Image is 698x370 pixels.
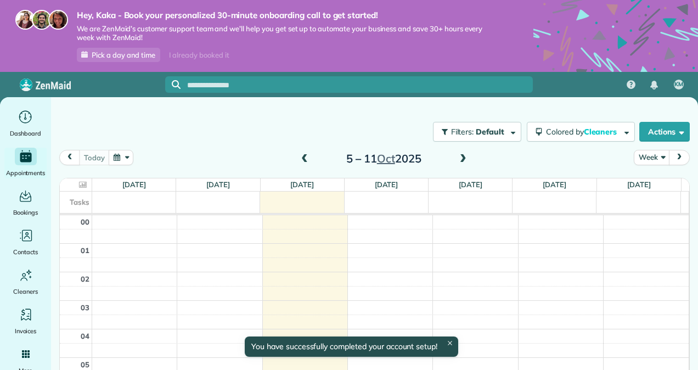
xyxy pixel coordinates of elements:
a: [DATE] [375,180,398,189]
nav: Main [618,72,698,97]
button: Colored byCleaners [527,122,635,142]
span: Contacts [13,246,38,257]
button: next [669,150,690,165]
a: [DATE] [290,180,314,189]
a: Dashboard [4,108,47,139]
img: maria-72a9807cf96188c08ef61303f053569d2e2a8a1cde33d635c8a3ac13582a053d.jpg [15,10,35,30]
a: Cleaners [4,266,47,297]
strong: Hey, Kaka - Book your personalized 30-minute onboarding call to get started! [77,10,500,21]
span: Default [476,127,505,137]
span: Appointments [6,167,46,178]
a: Contacts [4,227,47,257]
span: We are ZenMaid’s customer support team and we’ll help you get set up to automate your business an... [77,24,500,43]
button: Today [79,150,109,165]
button: Actions [639,122,690,142]
a: [DATE] [206,180,230,189]
span: Oct [377,152,395,165]
span: Invoices [15,326,37,337]
span: Pick a day and time [92,51,155,59]
a: Invoices [4,306,47,337]
span: Tasks [70,198,89,206]
a: [DATE] [459,180,482,189]
a: [DATE] [543,180,566,189]
a: Bookings [4,187,47,218]
img: jorge-587dff0eeaa6aab1f244e6dc62b8924c3b6ad411094392a53c71c6c4a576187d.jpg [32,10,52,30]
span: Cleaners [13,286,38,297]
span: 03 [81,303,89,312]
span: Dashboard [10,128,41,139]
h2: 5 – 11 2025 [315,153,452,165]
div: Notifications [643,73,666,97]
a: [DATE] [122,180,146,189]
span: 01 [81,246,89,255]
a: [DATE] [627,180,651,189]
span: Cleaners [584,127,619,137]
span: Filters: [451,127,474,137]
button: prev [59,150,80,165]
span: 04 [81,332,89,340]
span: 00 [81,217,89,226]
span: 02 [81,274,89,283]
a: Filters: Default [427,122,521,142]
div: I already booked it [162,48,235,62]
svg: Focus search [172,80,181,89]
a: Appointments [4,148,47,178]
span: Bookings [13,207,38,218]
button: Week [634,150,669,165]
button: Filters: Default [433,122,521,142]
span: 05 [81,360,89,369]
img: michelle-19f622bdf1676172e81f8f8fba1fb50e276960ebfe0243fe18214015130c80e4.jpg [48,10,68,30]
button: Focus search [165,80,181,89]
span: Colored by [546,127,621,137]
span: KM [674,80,683,89]
a: Pick a day and time [77,48,160,62]
div: You have successfully completed your account setup! [245,337,458,357]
